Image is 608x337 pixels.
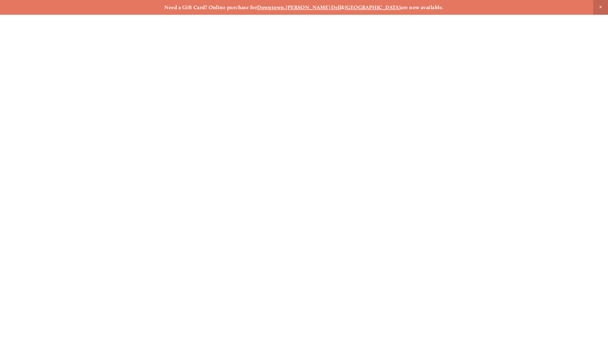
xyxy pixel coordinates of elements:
a: [PERSON_NAME] Dell [286,4,341,11]
strong: are now available. [400,4,443,11]
a: Downtown [257,4,284,11]
strong: Need a Gift Card? Online purchase for [164,4,257,11]
strong: , [284,4,286,11]
a: [GEOGRAPHIC_DATA] [345,4,401,11]
strong: & [341,4,344,11]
